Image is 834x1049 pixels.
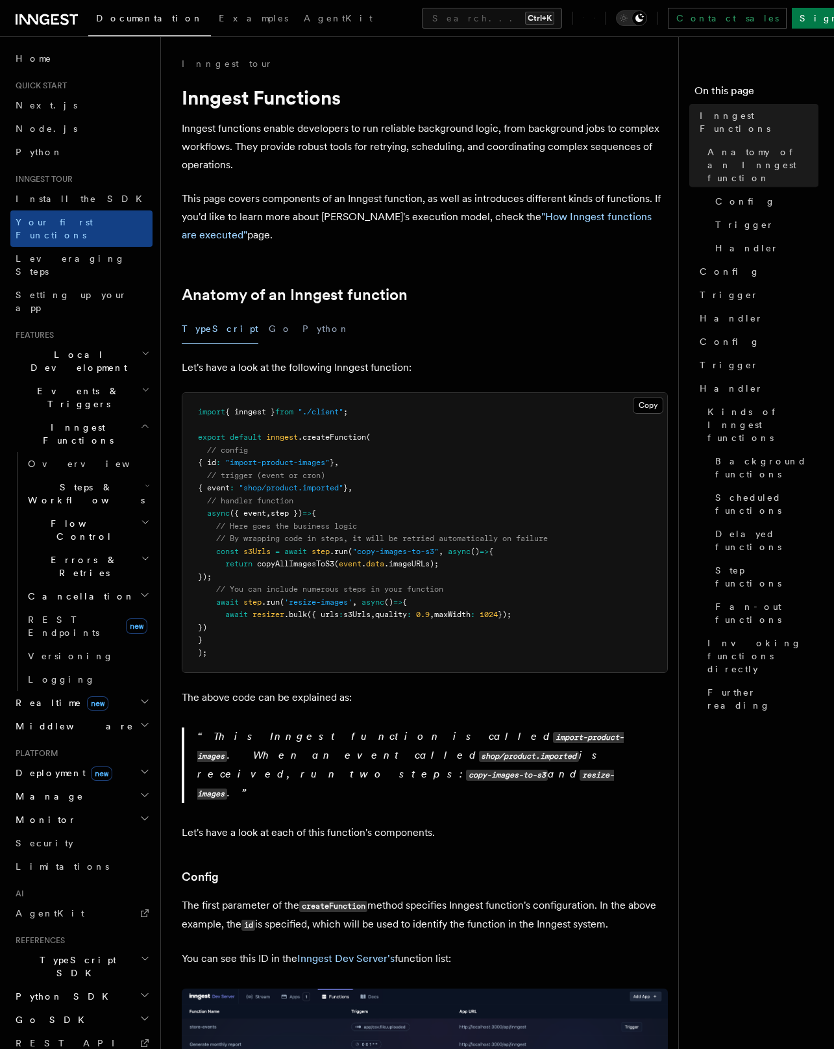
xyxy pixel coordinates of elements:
span: step [243,598,262,607]
button: Errors & Retries [23,548,153,585]
span: copyAllImagesToS3 [257,559,334,568]
span: Python [16,147,63,157]
a: Trigger [710,213,818,236]
a: Further reading [702,681,818,717]
code: shop/product.imported [479,751,579,762]
a: Handler [710,236,818,260]
span: : [471,610,475,619]
button: TypeScript SDK [10,948,153,985]
span: , [439,547,443,556]
span: ( [280,598,284,607]
button: Inngest Functions [10,416,153,452]
span: ); [198,648,207,657]
button: Monitor [10,808,153,831]
span: AgentKit [16,908,84,918]
span: AgentKit [304,13,373,23]
button: Search...Ctrl+K [422,8,562,29]
span: ; [343,407,348,416]
span: Trigger [700,288,759,301]
span: Logging [28,674,95,685]
a: Inngest Functions [694,104,818,140]
a: Leveraging Steps [10,247,153,283]
span: Documentation [96,13,203,23]
span: s3Urls [343,610,371,619]
span: { [312,509,316,518]
a: Invoking functions directly [702,631,818,681]
code: id [241,920,255,931]
a: Security [10,831,153,855]
span: await [225,610,248,619]
button: Cancellation [23,585,153,608]
span: Trigger [715,218,774,231]
p: Let's have a look at the following Inngest function: [182,359,668,377]
span: Platform [10,748,58,759]
a: AgentKit [10,902,153,925]
button: Realtimenew [10,691,153,714]
span: => [302,509,312,518]
a: Next.js [10,94,153,117]
button: Steps & Workflows [23,475,153,512]
p: Inngest functions enable developers to run reliable background logic, from background jobs to com... [182,120,668,174]
a: Fan-out functions [710,595,818,631]
span: .run [330,547,348,556]
kbd: Ctrl+K [525,12,554,25]
a: Limitations [10,855,153,878]
span: const [216,547,239,556]
span: Handler [700,312,763,325]
span: } [330,458,334,467]
span: async [448,547,471,556]
span: Python SDK [10,990,116,1003]
span: new [126,618,147,634]
span: References [10,935,65,946]
span: import [198,407,225,416]
span: Next.js [16,100,77,110]
span: "copy-images-to-s3" [352,547,439,556]
span: ({ urls [307,610,339,619]
a: Scheduled functions [710,486,818,522]
span: { [489,547,493,556]
span: : [230,483,234,492]
span: Middleware [10,720,134,733]
span: s3Urls [243,547,271,556]
span: 1024 [480,610,498,619]
span: Examples [219,13,288,23]
span: "./client" [298,407,343,416]
span: }); [198,572,212,581]
span: Inngest Functions [700,109,818,135]
button: Deploymentnew [10,761,153,785]
span: await [284,547,307,556]
a: Config [694,330,818,353]
span: Events & Triggers [10,385,141,411]
span: }) [198,623,207,632]
a: AgentKit [296,4,380,35]
span: Config [715,195,776,208]
span: Trigger [700,359,759,372]
span: Home [16,52,52,65]
code: resize-images [197,770,614,800]
span: Handler [715,242,779,255]
span: TypeScript SDK [10,954,140,979]
code: copy-images-to-s3 [466,770,548,781]
button: Toggle dark mode [616,10,647,26]
span: // trigger (event or cron) [207,471,325,480]
p: The first parameter of the method specifies Inngest function's configuration. In the above exampl... [182,896,668,934]
a: Documentation [88,4,211,36]
span: } [198,635,202,644]
a: Trigger [694,353,818,377]
span: , [348,483,352,492]
span: Steps & Workflows [23,481,145,507]
p: This page covers components of an Inngest function, as well as introduces different kinds of func... [182,190,668,244]
span: new [87,696,108,711]
span: Go SDK [10,1013,92,1026]
span: REST Endpoints [28,614,99,638]
span: Leveraging Steps [16,253,125,277]
span: Delayed functions [715,527,818,553]
a: Anatomy of an Inngest function [702,140,818,190]
span: step }) [271,509,302,518]
span: Local Development [10,348,141,374]
span: maxWidth [434,610,471,619]
a: Logging [23,668,153,691]
span: // Here goes the business logic [216,522,357,531]
span: AI [10,889,24,899]
span: Further reading [707,686,818,712]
